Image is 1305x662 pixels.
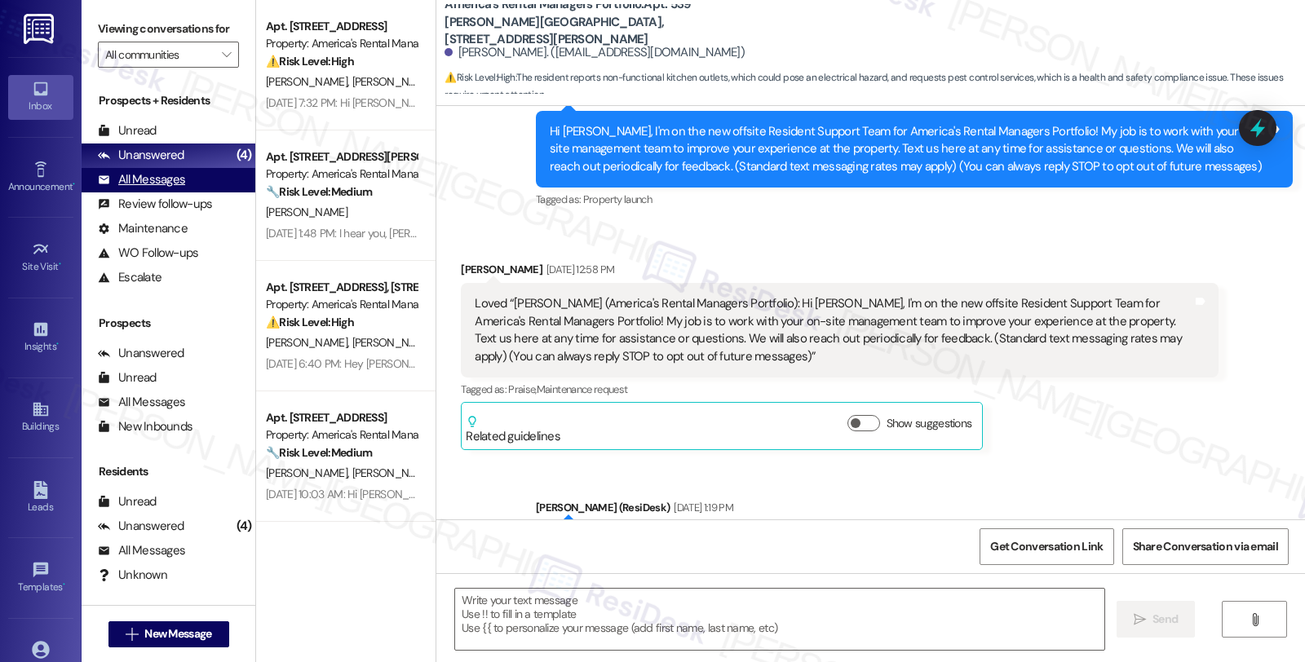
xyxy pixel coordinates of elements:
[1133,538,1278,555] span: Share Conversation via email
[980,528,1113,565] button: Get Conversation Link
[445,69,1305,104] span: : The resident reports non-functional kitchen outlets, which could pose an electrical hazard, and...
[266,148,417,165] div: Apt. [STREET_ADDRESS][PERSON_NAME][PERSON_NAME]
[98,418,192,435] div: New Inbounds
[63,579,65,590] span: •
[98,269,161,286] div: Escalate
[232,514,256,539] div: (4)
[266,356,1095,371] div: [DATE] 6:40 PM: Hey [PERSON_NAME] and [PERSON_NAME], we appreciate your text! We'll be back at 11...
[8,236,73,280] a: Site Visit •
[542,261,614,278] div: [DATE] 12:58 PM
[266,205,347,219] span: [PERSON_NAME]
[8,556,73,600] a: Templates •
[98,220,188,237] div: Maintenance
[266,487,758,501] div: [DATE] 10:03 AM: Hi [PERSON_NAME], the maintenance team may need access to your unit if necessary.
[1117,601,1196,638] button: Send
[98,394,185,411] div: All Messages
[1249,613,1261,626] i: 
[59,258,61,270] span: •
[475,295,1192,365] div: Loved “[PERSON_NAME] (America's Rental Managers Portfolio): Hi [PERSON_NAME], I'm on the new offs...
[98,542,185,559] div: All Messages
[1152,611,1178,628] span: Send
[266,74,352,89] span: [PERSON_NAME]
[98,518,184,535] div: Unanswered
[352,335,434,350] span: [PERSON_NAME]
[266,18,417,35] div: Apt. [STREET_ADDRESS]
[98,493,157,510] div: Unread
[8,395,73,439] a: Buildings
[82,463,255,480] div: Residents
[82,92,255,109] div: Prospects + Residents
[144,625,211,642] span: New Message
[266,315,354,329] strong: ⚠️ Risk Level: High
[266,184,372,199] strong: 🔧 Risk Level: Medium
[73,179,75,190] span: •
[887,415,972,432] label: Show suggestions
[105,42,213,68] input: All communities
[445,71,515,84] strong: ⚠️ Risk Level: High
[583,192,652,206] span: Property launch
[24,14,57,44] img: ResiDesk Logo
[352,466,434,480] span: [PERSON_NAME]
[82,315,255,332] div: Prospects
[536,188,1293,211] div: Tagged as:
[8,75,73,119] a: Inbox
[98,16,239,42] label: Viewing conversations for
[266,165,417,183] div: Property: America's Rental Managers Portfolio
[508,382,536,396] span: Praise ,
[98,567,167,584] div: Unknown
[98,369,157,386] div: Unread
[461,377,1218,401] div: Tagged as:
[98,147,184,164] div: Unanswered
[266,426,417,444] div: Property: America's Rental Managers Portfolio
[990,538,1103,555] span: Get Conversation Link
[98,345,184,362] div: Unanswered
[56,338,59,350] span: •
[670,499,733,516] div: [DATE] 1:19 PM
[550,123,1267,175] div: Hi [PERSON_NAME], I'm on the new offsite Resident Support Team for America's Rental Managers Port...
[98,122,157,139] div: Unread
[266,335,352,350] span: [PERSON_NAME]
[98,196,212,213] div: Review follow-ups
[232,143,256,168] div: (4)
[8,316,73,360] a: Insights •
[266,466,352,480] span: [PERSON_NAME]
[266,296,417,313] div: Property: America's Rental Managers Portfolio
[537,382,628,396] span: Maintenance request
[536,499,1293,522] div: [PERSON_NAME] (ResiDesk)
[266,54,354,68] strong: ⚠️ Risk Level: High
[8,476,73,520] a: Leads
[266,35,417,52] div: Property: America's Rental Managers Portfolio
[98,171,185,188] div: All Messages
[445,44,745,61] div: [PERSON_NAME]. ([EMAIL_ADDRESS][DOMAIN_NAME])
[266,409,417,426] div: Apt. [STREET_ADDRESS]
[266,279,417,296] div: Apt. [STREET_ADDRESS], [STREET_ADDRESS]
[108,621,229,647] button: New Message
[461,261,1218,284] div: [PERSON_NAME]
[98,245,198,262] div: WO Follow-ups
[1122,528,1289,565] button: Share Conversation via email
[222,48,231,61] i: 
[1134,613,1146,626] i: 
[352,74,434,89] span: [PERSON_NAME]
[466,415,560,445] div: Related guidelines
[266,445,372,460] strong: 🔧 Risk Level: Medium
[126,628,138,641] i: 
